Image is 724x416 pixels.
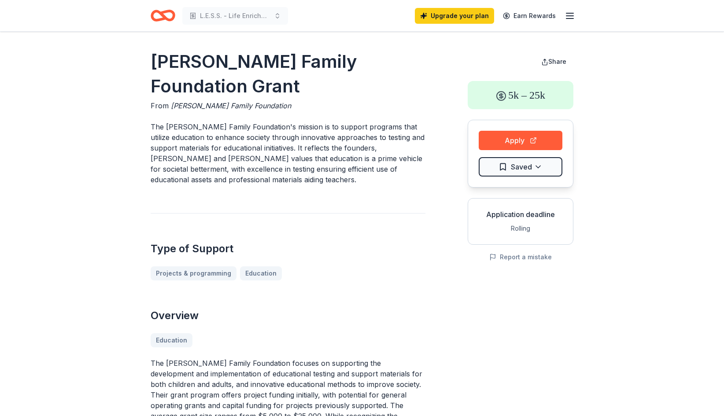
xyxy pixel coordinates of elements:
[479,131,562,150] button: Apply
[240,266,282,280] a: Education
[151,5,175,26] a: Home
[151,309,425,323] h2: Overview
[415,8,494,24] a: Upgrade your plan
[171,101,291,110] span: [PERSON_NAME] Family Foundation
[475,223,566,234] div: Rolling
[151,49,425,99] h1: [PERSON_NAME] Family Foundation Grant
[489,252,552,262] button: Report a mistake
[151,121,425,185] p: The [PERSON_NAME] Family Foundation's mission is to support programs that utilize education to en...
[548,58,566,65] span: Share
[151,242,425,256] h2: Type of Support
[468,81,573,109] div: 5k – 25k
[475,209,566,220] div: Application deadline
[182,7,288,25] button: L.E.S.S. - Life Enrichment and Self-Sufficiency
[511,161,532,173] span: Saved
[200,11,270,21] span: L.E.S.S. - Life Enrichment and Self-Sufficiency
[151,100,425,111] div: From
[534,53,573,70] button: Share
[479,157,562,177] button: Saved
[498,8,561,24] a: Earn Rewards
[151,266,236,280] a: Projects & programming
